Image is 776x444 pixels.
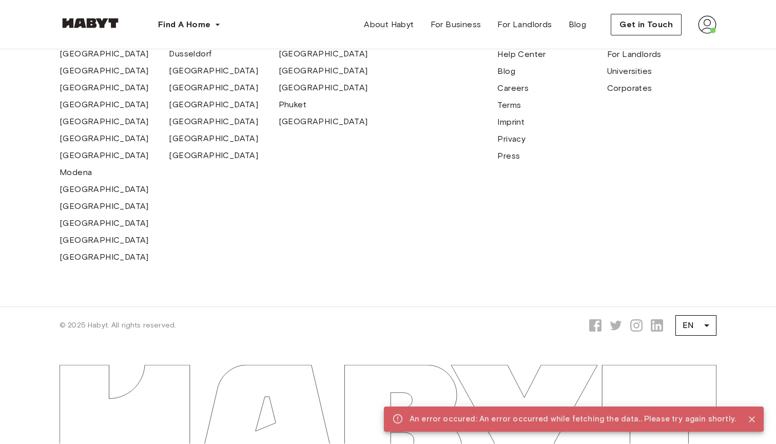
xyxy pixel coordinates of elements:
[279,115,368,128] a: [GEOGRAPHIC_DATA]
[279,82,368,94] a: [GEOGRAPHIC_DATA]
[607,82,652,94] a: Corporates
[60,99,149,111] a: [GEOGRAPHIC_DATA]
[279,99,306,111] a: Phuket
[169,65,258,77] a: [GEOGRAPHIC_DATA]
[356,14,422,35] a: About Habyt
[431,18,481,31] span: For Business
[60,183,149,196] a: [GEOGRAPHIC_DATA]
[169,48,211,60] a: Dusseldorf
[60,65,149,77] a: [GEOGRAPHIC_DATA]
[158,18,210,31] span: Find A Home
[60,132,149,145] a: [GEOGRAPHIC_DATA]
[169,115,258,128] a: [GEOGRAPHIC_DATA]
[497,65,515,78] a: Blog
[497,133,526,145] a: Privacy
[60,200,149,213] a: [GEOGRAPHIC_DATA]
[60,48,149,60] a: [GEOGRAPHIC_DATA]
[169,149,258,162] a: [GEOGRAPHIC_DATA]
[497,150,520,162] a: Press
[169,82,258,94] a: [GEOGRAPHIC_DATA]
[279,65,368,77] a: [GEOGRAPHIC_DATA]
[60,251,149,263] a: [GEOGRAPHIC_DATA]
[607,65,652,78] a: Universities
[698,15,716,34] img: avatar
[560,14,595,35] a: Blog
[497,18,552,31] span: For Landlords
[364,18,414,31] span: About Habyt
[60,115,149,128] a: [GEOGRAPHIC_DATA]
[60,18,121,28] img: Habyt
[169,99,258,111] a: [GEOGRAPHIC_DATA]
[60,217,149,229] a: [GEOGRAPHIC_DATA]
[569,18,587,31] span: Blog
[497,116,525,128] a: Imprint
[60,82,149,94] a: [GEOGRAPHIC_DATA]
[497,48,546,61] a: Help Center
[60,234,149,246] a: [GEOGRAPHIC_DATA]
[497,82,529,94] a: Careers
[611,14,682,35] button: Get in Touch
[410,410,736,429] div: An error occured: An error occurred while fetching the data.. Please try again shortly.
[489,14,560,35] a: For Landlords
[150,14,229,35] button: Find A Home
[60,149,149,162] a: [GEOGRAPHIC_DATA]
[169,132,258,145] a: [GEOGRAPHIC_DATA]
[497,99,521,111] a: Terms
[744,412,760,427] button: Close
[279,48,368,60] a: [GEOGRAPHIC_DATA]
[675,311,716,340] div: EN
[619,18,673,31] span: Get in Touch
[60,166,92,179] a: Modena
[422,14,490,35] a: For Business
[607,48,662,61] a: For Landlords
[60,320,176,331] span: © 2025 Habyt. All rights reserved.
